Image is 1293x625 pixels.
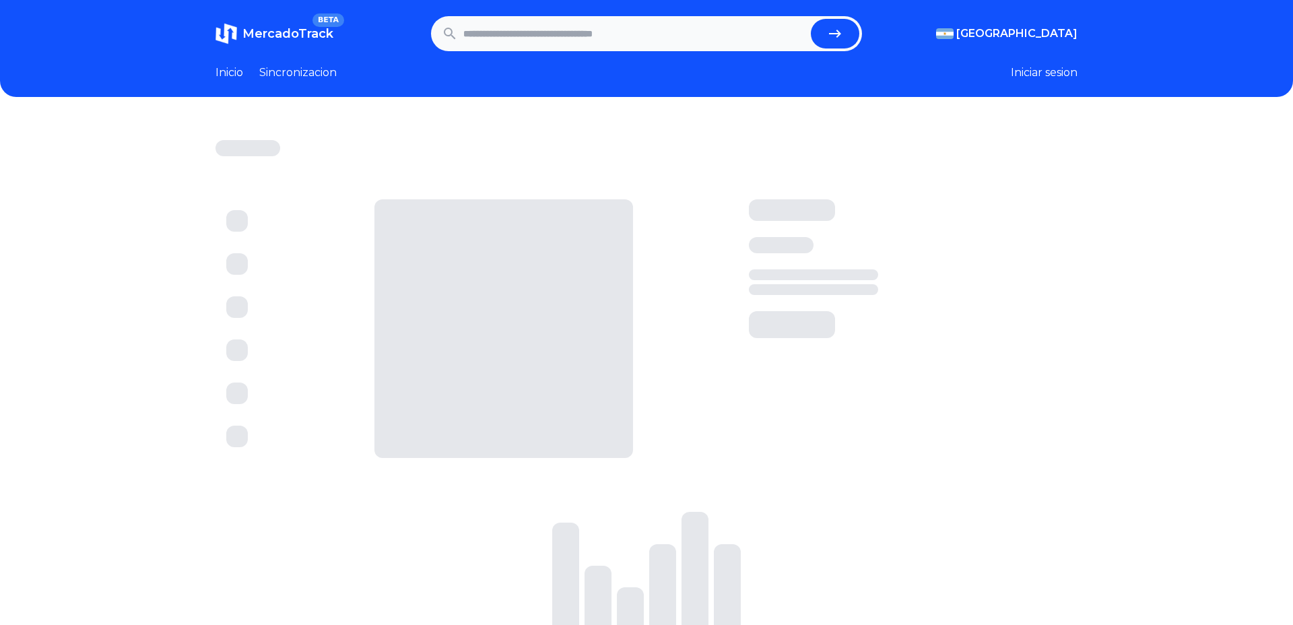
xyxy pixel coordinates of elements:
[1011,65,1077,81] button: Iniciar sesion
[242,26,333,41] span: MercadoTrack
[259,65,337,81] a: Sincronizacion
[936,26,1077,42] button: [GEOGRAPHIC_DATA]
[215,23,333,44] a: MercadoTrackBETA
[312,13,344,27] span: BETA
[936,28,954,39] img: Argentina
[956,26,1077,42] span: [GEOGRAPHIC_DATA]
[215,65,243,81] a: Inicio
[215,23,237,44] img: MercadoTrack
